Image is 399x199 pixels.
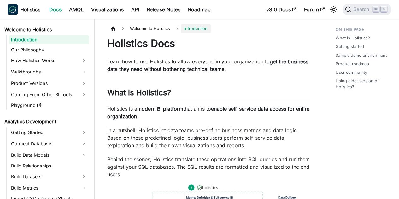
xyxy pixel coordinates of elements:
[107,24,310,33] nav: Breadcrumbs
[9,150,89,160] a: Build Data Models
[137,106,183,112] strong: modern BI platform
[87,4,127,15] a: Visualizations
[8,4,40,15] a: HolisticsHolistics
[9,101,89,110] a: Playground
[45,4,65,15] a: Docs
[9,172,89,182] a: Build Datasets
[336,35,370,41] a: What is Holistics?
[143,4,184,15] a: Release Notes
[127,24,173,33] span: Welcome to Holistics
[65,4,87,15] a: AMQL
[9,161,89,170] a: Build Relationships
[107,155,310,178] p: Behind the scenes, Holistics translate these operations into SQL queries and run them against you...
[107,105,310,120] p: Holistics is a that aims to .
[3,25,89,34] a: Welcome to Holistics
[336,78,389,90] a: Using older version of Holistics?
[9,35,89,44] a: Introduction
[127,4,143,15] a: API
[107,58,310,73] p: Learn how to use Holistics to allow everyone in your organization to .
[20,6,40,13] b: Holistics
[336,44,364,50] a: Getting started
[184,4,214,15] a: Roadmap
[9,56,89,66] a: How Holistics Works
[8,4,18,15] img: Holistics
[107,37,310,50] h1: Holistics Docs
[9,139,89,149] a: Connect Database
[181,24,211,33] span: Introduction
[107,88,310,100] h2: What is Holistics?
[300,4,328,15] a: Forum
[329,4,339,15] button: Switch between dark and light mode (currently light mode)
[343,4,391,15] button: Search (Ctrl+K)
[9,90,89,100] a: Coming From Other BI Tools
[9,183,89,193] a: Build Metrics
[336,69,367,75] a: User community
[351,7,373,12] span: Search
[336,52,387,58] a: Sample demo environment
[9,127,89,138] a: Getting Started
[9,67,89,77] a: Walkthroughs
[107,24,119,33] a: Home page
[9,78,89,88] a: Product Versions
[107,126,310,149] p: In a nutshell: Holistics let data teams pre-define business metrics and data logic. Based on thes...
[3,117,89,126] a: Analytics Development
[9,45,89,54] a: Our Philosophy
[381,6,387,12] kbd: K
[336,61,369,67] a: Product roadmap
[262,4,300,15] a: v3.0 Docs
